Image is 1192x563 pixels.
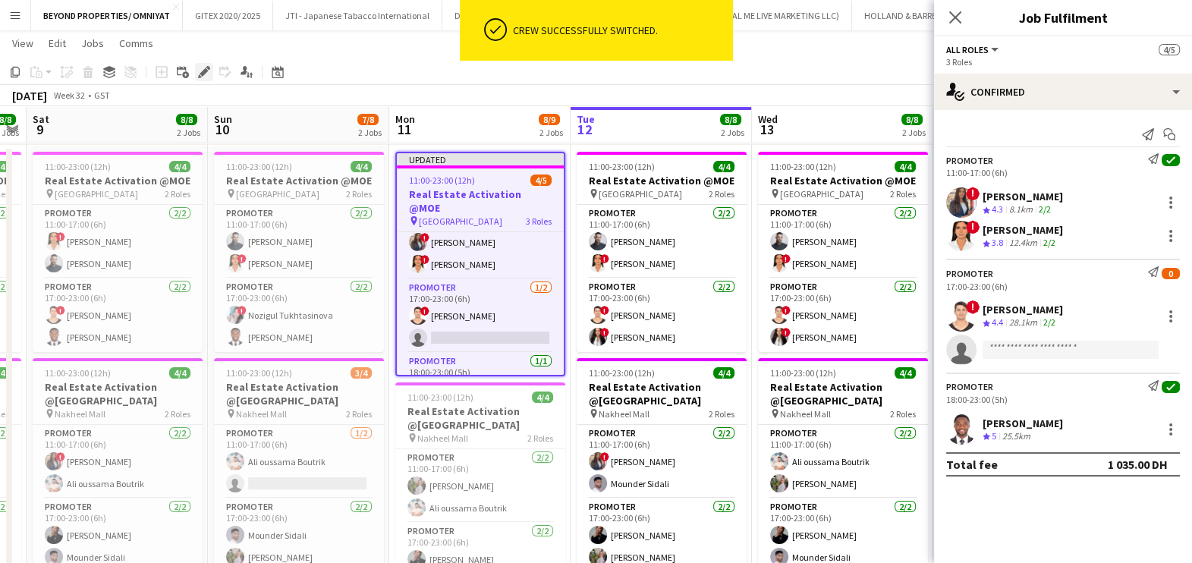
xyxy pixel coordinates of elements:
[397,153,564,165] div: Updated
[50,90,88,101] span: Week 32
[393,121,415,138] span: 11
[94,90,110,101] div: GST
[539,127,563,138] div: 2 Jobs
[30,121,49,138] span: 9
[395,152,565,376] app-job-card: Updated11:00-23:00 (12h)4/5Real Estate Activation @MOE [GEOGRAPHIC_DATA]3 RolesPromoter2/211:00-1...
[169,367,190,379] span: 4/4
[983,223,1063,237] div: [PERSON_NAME]
[214,425,384,499] app-card-role: Promoter1/211:00-17:00 (6h)Ali oussama Boutrik
[226,161,292,172] span: 11:00-23:00 (12h)
[946,268,993,279] div: Promoter
[1039,203,1051,215] app-skills-label: 2/2
[237,254,247,263] span: !
[55,408,105,420] span: Nakheel Mall
[758,425,928,499] app-card-role: Promoter2/211:00-17:00 (6h)Ali oussama Boutrik[PERSON_NAME]
[214,174,384,187] h3: Real Estate Activation @MOE
[782,306,791,315] span: !
[758,174,928,187] h3: Real Estate Activation @MOE
[1006,316,1040,329] div: 28.1km
[934,74,1192,110] div: Confirmed
[214,152,384,352] div: 11:00-23:00 (12h)4/4Real Estate Activation @MOE [GEOGRAPHIC_DATA]2 RolesPromoter2/211:00-17:00 (6...
[577,112,595,126] span: Tue
[890,188,916,200] span: 2 Roles
[600,452,609,461] span: !
[600,254,609,263] span: !
[934,8,1192,27] h3: Job Fulfilment
[6,33,39,53] a: View
[770,161,836,172] span: 11:00-23:00 (12h)
[1043,316,1055,328] app-skills-label: 2/2
[577,278,747,352] app-card-role: Promoter2/217:00-23:00 (6h)![PERSON_NAME]![PERSON_NAME]
[346,188,372,200] span: 2 Roles
[358,127,382,138] div: 2 Jobs
[758,205,928,278] app-card-role: Promoter2/211:00-17:00 (6h)[PERSON_NAME]![PERSON_NAME]
[395,404,565,432] h3: Real Estate Activation @[GEOGRAPHIC_DATA]
[992,203,1003,215] span: 4.3
[895,161,916,172] span: 4/4
[45,367,111,379] span: 11:00-23:00 (12h)
[758,278,928,352] app-card-role: Promoter2/217:00-23:00 (6h)![PERSON_NAME]![PERSON_NAME]
[351,367,372,379] span: 3/4
[397,206,564,279] app-card-role: Promoter2/211:00-17:00 (6h)![PERSON_NAME]![PERSON_NAME]
[1162,268,1180,279] span: 0
[1108,457,1168,472] div: 1 035.00 DH
[183,1,273,30] button: GITEX 2020/ 2025
[236,408,287,420] span: Nakheel Mall
[532,392,553,403] span: 4/4
[33,205,203,278] app-card-role: Promoter2/211:00-17:00 (6h)![PERSON_NAME][PERSON_NAME]
[577,152,747,352] app-job-card: 11:00-23:00 (12h)4/4Real Estate Activation @MOE [GEOGRAPHIC_DATA]2 RolesPromoter2/211:00-17:00 (6...
[33,152,203,352] div: 11:00-23:00 (12h)4/4Real Estate Activation @MOE [GEOGRAPHIC_DATA]2 RolesPromoter2/211:00-17:00 (6...
[419,215,502,227] span: [GEOGRAPHIC_DATA]
[397,187,564,215] h3: Real Estate Activation @MOE
[999,430,1033,443] div: 25.5km
[31,1,183,30] button: BEYOND PROPERTIES/ OMNIYAT
[33,174,203,187] h3: Real Estate Activation @MOE
[214,205,384,278] app-card-role: Promoter2/211:00-17:00 (6h)[PERSON_NAME]![PERSON_NAME]
[45,161,111,172] span: 11:00-23:00 (12h)
[577,205,747,278] app-card-role: Promoter2/211:00-17:00 (6h)[PERSON_NAME]![PERSON_NAME]
[526,215,552,227] span: 3 Roles
[758,380,928,407] h3: Real Estate Activation @[GEOGRAPHIC_DATA]
[890,408,916,420] span: 2 Roles
[577,174,747,187] h3: Real Estate Activation @MOE
[75,33,110,53] a: Jobs
[55,188,138,200] span: [GEOGRAPHIC_DATA]
[770,367,836,379] span: 11:00-23:00 (12h)
[165,188,190,200] span: 2 Roles
[709,188,734,200] span: 2 Roles
[780,408,831,420] span: Nakheel Mall
[574,121,595,138] span: 12
[946,155,993,166] div: Promoter
[1159,44,1180,55] span: 4/5
[236,188,319,200] span: [GEOGRAPHIC_DATA]
[966,187,980,200] span: !
[12,36,33,50] span: View
[417,432,468,444] span: Nakheel Mall
[33,380,203,407] h3: Real Estate Activation @[GEOGRAPHIC_DATA]
[599,408,649,420] span: Nakheel Mall
[758,152,928,352] app-job-card: 11:00-23:00 (12h)4/4Real Estate Activation @MOE [GEOGRAPHIC_DATA]2 RolesPromoter2/211:00-17:00 (6...
[527,432,553,444] span: 2 Roles
[409,175,475,186] span: 11:00-23:00 (12h)
[395,112,415,126] span: Mon
[780,188,863,200] span: [GEOGRAPHIC_DATA]
[357,114,379,125] span: 7/8
[56,232,65,241] span: !
[946,44,989,55] span: All roles
[983,303,1063,316] div: [PERSON_NAME]
[420,233,429,242] span: !
[351,161,372,172] span: 4/4
[946,281,1180,292] div: 17:00-23:00 (6h)
[1006,237,1040,250] div: 12.4km
[966,220,980,234] span: !
[56,306,65,315] span: !
[983,417,1063,430] div: [PERSON_NAME]
[49,36,66,50] span: Edit
[577,380,747,407] h3: Real Estate Activation @[GEOGRAPHIC_DATA]
[169,161,190,172] span: 4/4
[177,127,200,138] div: 2 Jobs
[983,190,1063,203] div: [PERSON_NAME]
